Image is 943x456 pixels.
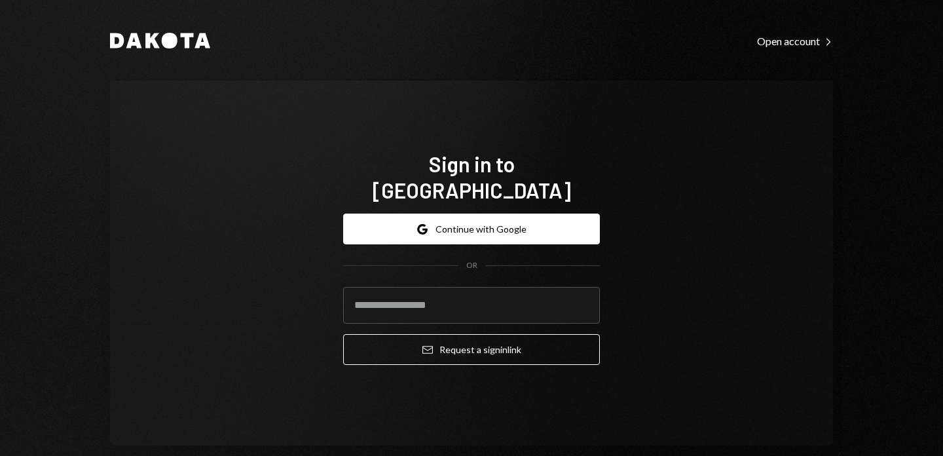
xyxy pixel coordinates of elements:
[343,334,600,365] button: Request a signinlink
[466,260,477,271] div: OR
[757,35,833,48] div: Open account
[343,151,600,203] h1: Sign in to [GEOGRAPHIC_DATA]
[343,214,600,244] button: Continue with Google
[757,33,833,48] a: Open account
